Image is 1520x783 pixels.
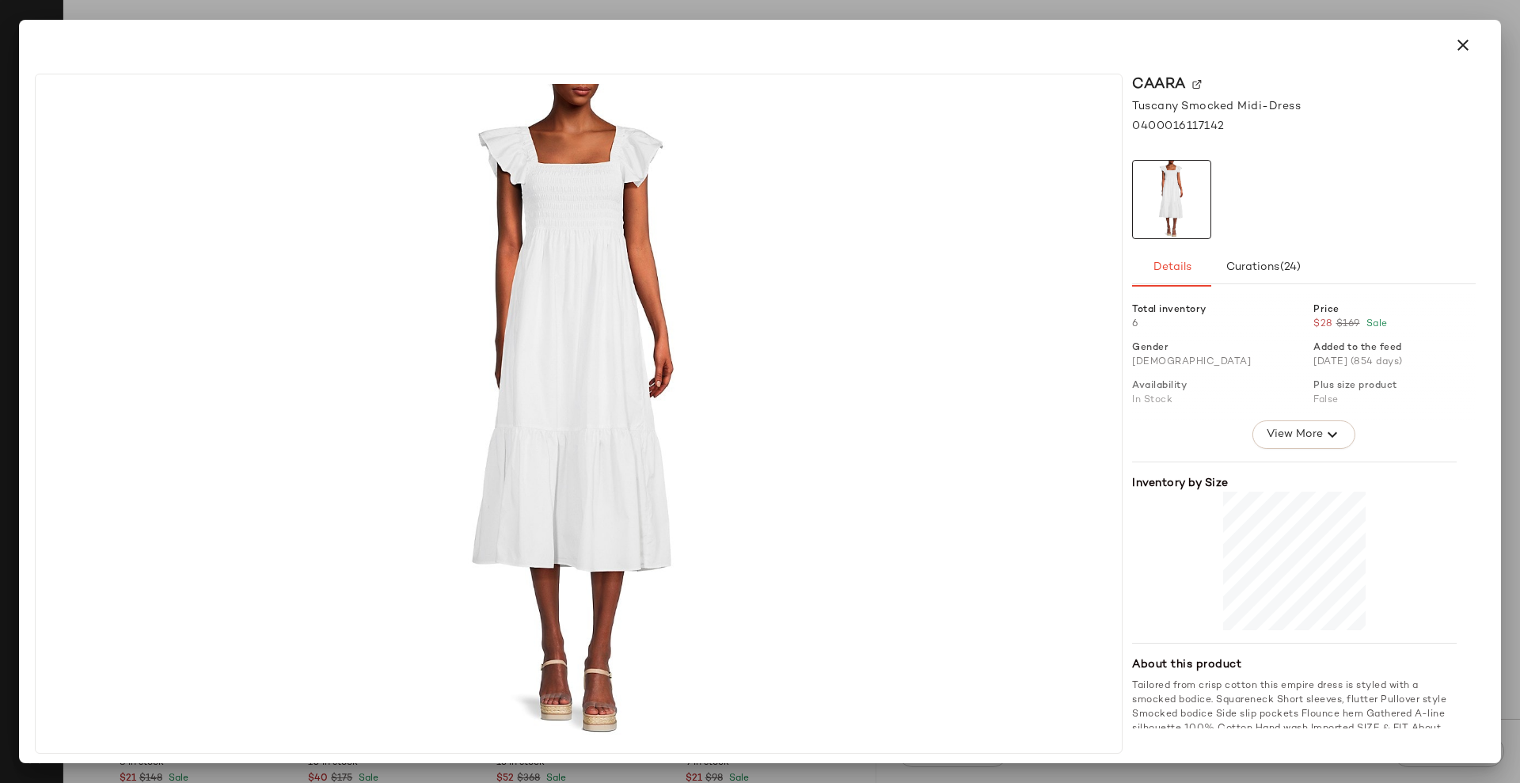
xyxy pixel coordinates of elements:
img: 0400016117142_WHITE [1133,161,1210,238]
div: Tailored from crisp cotton this empire dress is styled with a smocked bodice. Squareneck Short sl... [1132,679,1457,779]
span: Caara [1132,74,1186,95]
span: (24) [1279,261,1301,274]
div: Inventory by Size [1132,475,1457,492]
span: Details [1152,261,1191,274]
span: Curations [1225,261,1301,274]
img: svg%3e [1192,80,1202,89]
div: About this product [1132,656,1457,673]
span: Tuscany Smocked Midi-Dress [1132,98,1301,115]
button: View More [1252,420,1355,449]
span: View More [1266,425,1323,444]
img: 0400016117142_WHITE [45,84,1112,743]
span: 0400016117142 [1132,118,1225,135]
